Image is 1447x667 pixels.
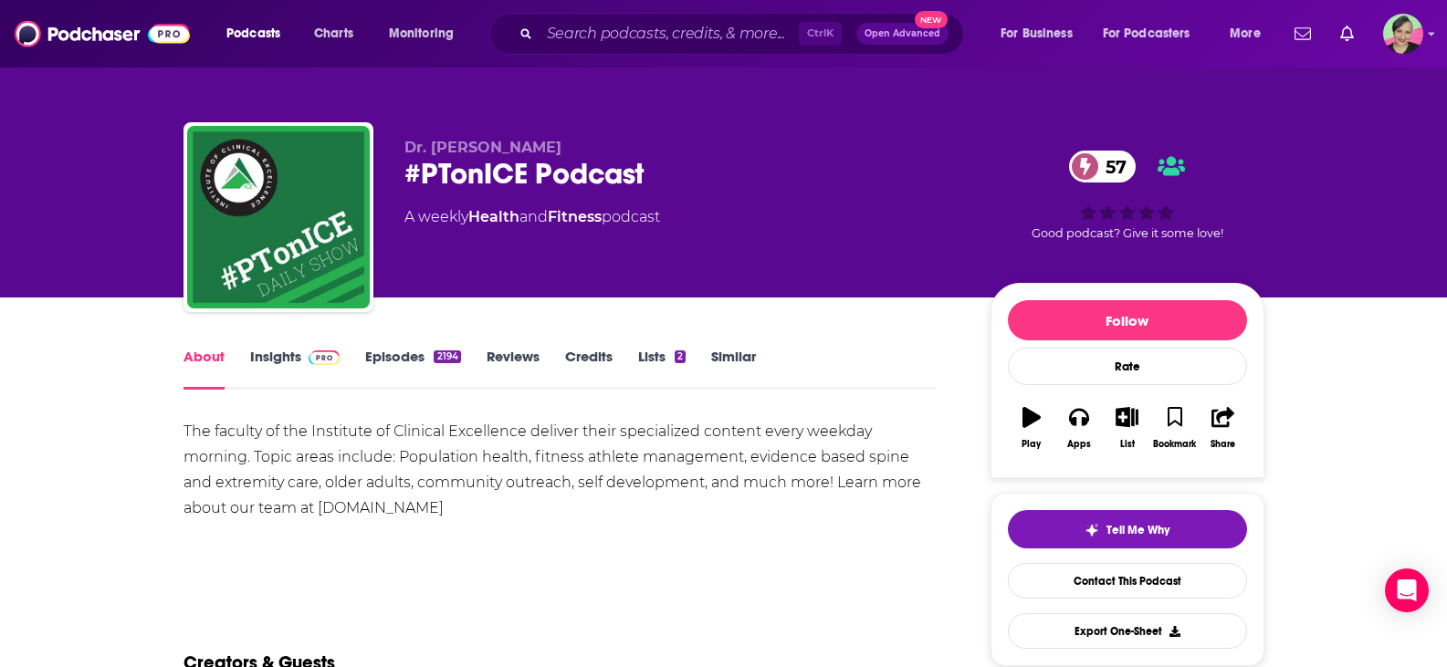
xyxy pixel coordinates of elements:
button: Follow [1008,300,1247,340]
button: open menu [376,19,477,48]
a: Health [468,208,519,225]
img: #PTonICE Podcast [187,126,370,308]
img: tell me why sparkle [1085,523,1099,537]
input: Search podcasts, credits, & more... [540,19,799,48]
button: Play [1008,395,1055,461]
button: Share [1199,395,1246,461]
a: InsightsPodchaser Pro [250,348,341,390]
div: 2194 [434,350,460,363]
div: 57Good podcast? Give it some love! [991,139,1264,252]
button: tell me why sparkleTell Me Why [1008,510,1247,548]
button: List [1103,395,1150,461]
a: Lists2 [638,348,686,390]
div: Open Intercom Messenger [1385,568,1429,612]
div: Play [1022,439,1041,450]
a: Show notifications dropdown [1287,18,1318,49]
span: Ctrl K [799,22,842,46]
button: open menu [1217,19,1284,48]
div: Rate [1008,348,1247,385]
a: Credits [565,348,613,390]
img: Podchaser Pro [309,350,341,365]
span: For Podcasters [1103,21,1190,47]
div: The faculty of the Institute of Clinical Excellence deliver their specialized content every weekd... [183,419,937,521]
img: Podchaser - Follow, Share and Rate Podcasts [15,16,190,51]
button: Bookmark [1151,395,1199,461]
span: More [1230,21,1261,47]
button: Apps [1055,395,1103,461]
a: Similar [711,348,756,390]
span: Tell Me Why [1106,523,1169,537]
button: open menu [1091,19,1217,48]
a: Show notifications dropdown [1333,18,1361,49]
div: Apps [1067,439,1091,450]
img: User Profile [1383,14,1423,54]
button: open menu [214,19,304,48]
span: New [915,11,948,28]
a: Contact This Podcast [1008,563,1247,599]
button: Show profile menu [1383,14,1423,54]
div: 2 [675,350,686,363]
a: Episodes2194 [365,348,460,390]
span: Charts [314,21,353,47]
a: Charts [302,19,364,48]
span: and [519,208,548,225]
span: 57 [1087,151,1136,182]
div: Share [1211,439,1235,450]
span: Good podcast? Give it some love! [1032,226,1223,240]
button: open menu [988,19,1096,48]
span: Logged in as LizDVictoryBelt [1383,14,1423,54]
div: List [1120,439,1135,450]
span: Podcasts [226,21,280,47]
button: Open AdvancedNew [856,23,949,45]
span: For Business [1001,21,1073,47]
a: 57 [1069,151,1136,182]
div: Bookmark [1153,439,1196,450]
span: Open Advanced [865,29,940,38]
a: Fitness [548,208,602,225]
span: Dr. [PERSON_NAME] [404,139,561,156]
div: Search podcasts, credits, & more... [507,13,981,55]
a: About [183,348,225,390]
button: Export One-Sheet [1008,613,1247,649]
a: Reviews [487,348,540,390]
span: Monitoring [389,21,454,47]
div: A weekly podcast [404,206,660,228]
